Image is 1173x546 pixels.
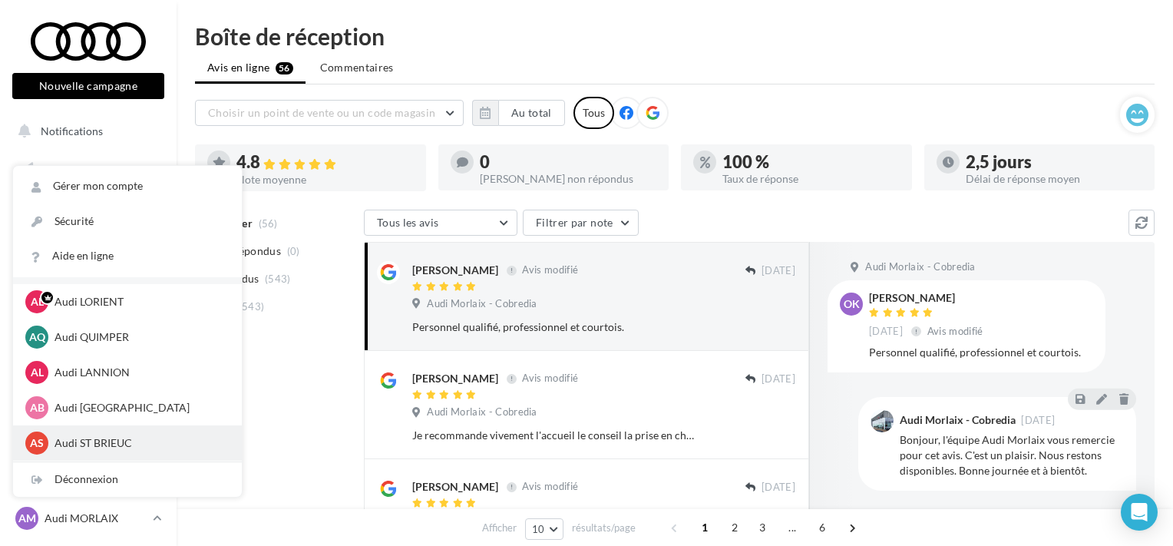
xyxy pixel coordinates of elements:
[9,307,167,339] a: Médiathèque
[750,515,775,540] span: 3
[480,154,657,170] div: 0
[927,325,983,337] span: Avis modifié
[573,97,614,129] div: Tous
[9,346,167,391] a: PLV et print personnalisable
[780,515,805,540] span: ...
[844,296,860,312] span: OK
[320,60,394,75] span: Commentaires
[869,293,986,303] div: [PERSON_NAME]
[412,371,498,386] div: [PERSON_NAME]
[208,106,435,119] span: Choisir un point de vente ou un code magasin
[522,481,578,493] span: Avis modifié
[13,204,242,239] a: Sécurité
[9,191,167,224] a: Boîte de réception56
[31,294,44,309] span: AL
[55,294,223,309] p: Audi LORIENT
[722,515,747,540] span: 2
[236,154,414,171] div: 4.8
[522,264,578,276] span: Avis modifié
[236,174,414,185] div: Note moyenne
[762,264,795,278] span: [DATE]
[869,345,1093,360] div: Personnel qualifié, professionnel et courtois.
[195,25,1155,48] div: Boîte de réception
[722,174,900,184] div: Taux de réponse
[287,245,300,257] span: (0)
[13,169,242,204] a: Gérer mon compte
[523,210,639,236] button: Filtrer par note
[195,100,464,126] button: Choisir un point de vente ou un code magasin
[41,124,103,137] span: Notifications
[900,415,1016,425] div: Audi Morlaix - Cobredia
[210,243,281,259] span: Non répondus
[532,523,545,535] span: 10
[40,163,94,176] span: Opérations
[482,521,517,535] span: Afficher
[31,365,44,380] span: AL
[55,400,223,415] p: Audi [GEOGRAPHIC_DATA]
[30,435,44,451] span: AS
[869,325,903,339] span: [DATE]
[966,174,1143,184] div: Délai de réponse moyen
[265,273,291,285] span: (543)
[412,319,696,335] div: Personnel qualifié, professionnel et courtois.
[239,300,265,313] span: (543)
[45,511,147,526] p: Audi MORLAIX
[1121,494,1158,531] div: Open Intercom Messenger
[18,511,36,526] span: AM
[472,100,565,126] button: Au total
[9,270,167,302] a: Campagnes
[29,329,45,345] span: AQ
[522,372,578,385] span: Avis modifié
[13,462,242,497] div: Déconnexion
[9,115,161,147] button: Notifications
[412,263,498,278] div: [PERSON_NAME]
[1021,415,1055,425] span: [DATE]
[13,239,242,273] a: Aide en ligne
[722,154,900,170] div: 100 %
[412,428,696,443] div: Je recommande vivement l'accueil le conseil la prise en charge est exceptionnel
[9,154,167,186] a: Opérations
[55,435,223,451] p: Audi ST BRIEUC
[525,518,564,540] button: 10
[498,100,565,126] button: Au total
[12,73,164,99] button: Nouvelle campagne
[480,174,657,184] div: [PERSON_NAME] non répondus
[427,297,537,311] span: Audi Morlaix - Cobredia
[12,504,164,533] a: AM Audi MORLAIX
[762,481,795,495] span: [DATE]
[427,405,537,419] span: Audi Morlaix - Cobredia
[377,216,439,229] span: Tous les avis
[55,329,223,345] p: Audi QUIMPER
[865,260,975,274] span: Audi Morlaix - Cobredia
[364,210,517,236] button: Tous les avis
[55,365,223,380] p: Audi LANNION
[692,515,717,540] span: 1
[966,154,1143,170] div: 2,5 jours
[810,515,834,540] span: 6
[9,231,167,263] a: Visibilité en ligne
[412,479,498,495] div: [PERSON_NAME]
[30,400,45,415] span: AB
[572,521,636,535] span: résultats/page
[762,372,795,386] span: [DATE]
[900,432,1124,478] div: Bonjour, l'équipe Audi Morlaix vous remercie pour cet avis. C'est un plaisir. Nous restons dispon...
